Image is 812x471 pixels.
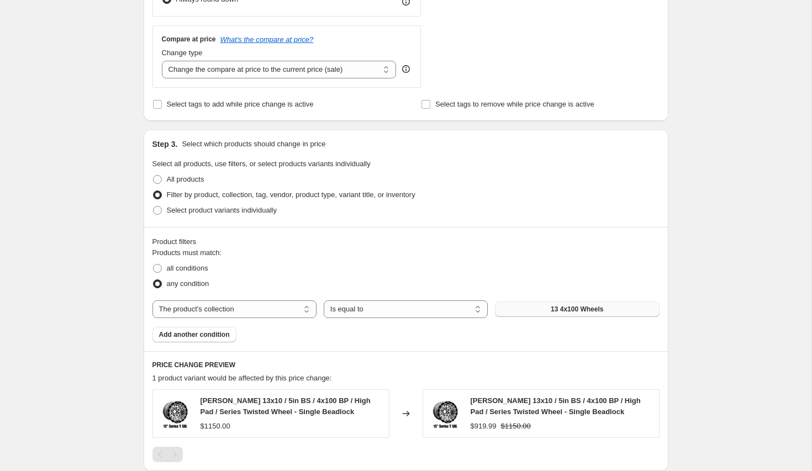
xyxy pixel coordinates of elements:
div: $919.99 [471,421,497,432]
span: Select tags to add while price change is active [167,100,314,108]
nav: Pagination [152,447,183,462]
div: $1150.00 [201,421,230,432]
span: 13 4x100 Wheels [551,305,603,314]
span: Select all products, use filters, or select products variants individually [152,160,371,168]
span: all conditions [167,264,208,272]
h6: PRICE CHANGE PREVIEW [152,361,660,369]
span: Filter by product, collection, tag, vendor, product type, variant title, or inventory [167,190,415,199]
span: 1 product variant would be affected by this price change: [152,374,332,382]
span: Select tags to remove while price change is active [435,100,594,108]
span: Change type [162,49,203,57]
strike: $1150.00 [501,421,531,432]
span: All products [167,175,204,183]
span: Add another condition [159,330,230,339]
img: 350c18a390cfbf8e492e087f082bac7d_80x.jpg [159,397,192,430]
h2: Step 3. [152,139,178,150]
p: Select which products should change in price [182,139,325,150]
img: 350c18a390cfbf8e492e087f082bac7d_80x.jpg [429,397,462,430]
span: Products must match: [152,248,222,257]
div: help [400,63,412,75]
span: [PERSON_NAME] 13x10 / 5in BS / 4x100 BP / High Pad / Series Twisted Wheel - Single Beadlock [201,396,371,416]
span: any condition [167,279,209,288]
span: [PERSON_NAME] 13x10 / 5in BS / 4x100 BP / High Pad / Series Twisted Wheel - Single Beadlock [471,396,641,416]
h3: Compare at price [162,35,216,44]
span: Select product variants individually [167,206,277,214]
button: 13 4x100 Wheels [495,301,659,317]
button: Add another condition [152,327,236,342]
div: Product filters [152,236,660,247]
button: What's the compare at price? [220,35,314,44]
